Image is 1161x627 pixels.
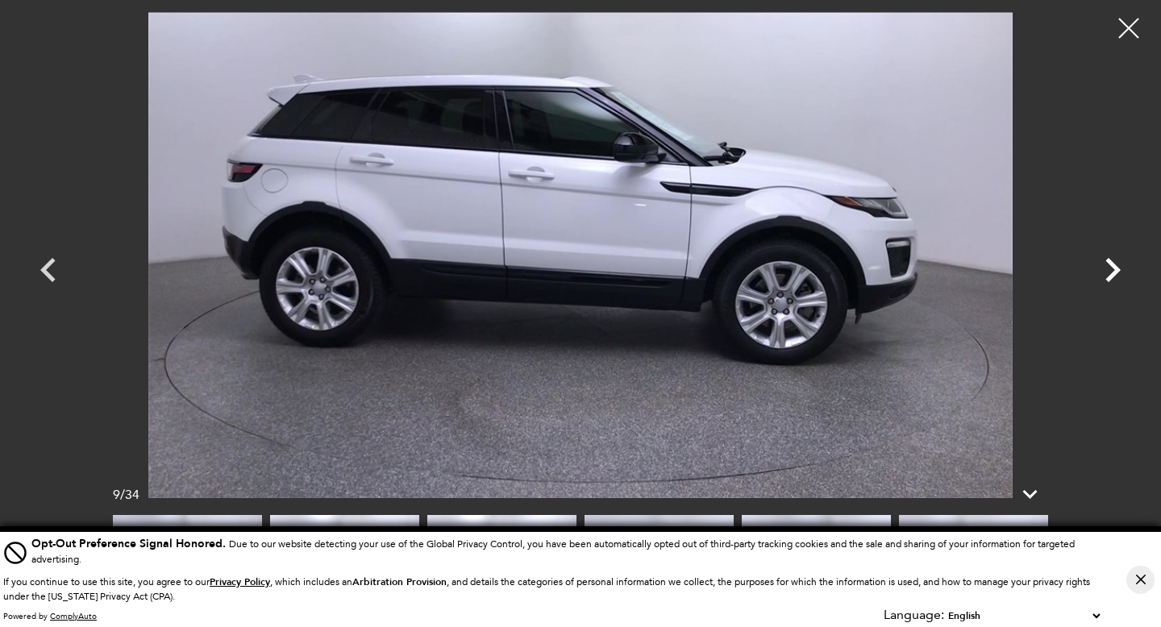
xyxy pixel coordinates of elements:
[427,515,576,627] img: Used 2017 White Land Rover SE Premium image 11
[50,611,97,621] a: ComplyAuto
[944,608,1104,624] select: Language Select
[884,608,944,621] div: Language:
[125,487,139,502] span: 34
[1126,566,1155,594] button: Close Button
[899,515,1048,627] img: Used 2017 White Land Rover SE Premium image 14
[1088,238,1137,310] div: Next
[113,487,139,502] div: /
[97,12,1064,498] img: Used 2017 White Land Rover SE Premium image 9
[113,515,262,599] img: Used 2017 White Land Rover SE Premium image 9
[585,515,734,627] img: Used 2017 White Land Rover SE Premium image 12
[113,487,120,502] span: 9
[742,515,891,627] img: Used 2017 White Land Rover SE Premium image 13
[210,575,270,588] u: Privacy Policy
[352,575,447,588] strong: Arbitration Provision
[31,535,1104,567] div: Due to our website detecting your use of the Global Privacy Control, you have been automatically ...
[24,238,73,310] div: Previous
[31,536,229,551] span: Opt-Out Preference Signal Honored .
[3,576,1090,602] p: If you continue to use this site, you agree to our , which includes an , and details the categori...
[270,515,419,627] img: Used 2017 White Land Rover SE Premium image 10
[3,612,97,621] div: Powered by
